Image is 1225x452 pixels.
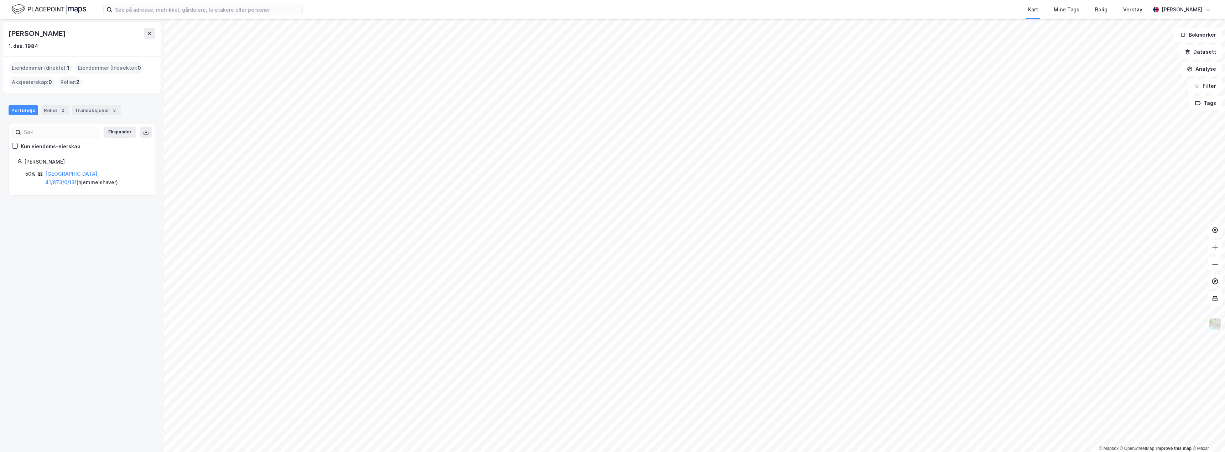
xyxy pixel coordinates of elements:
div: Eiendommer (Indirekte) : [75,62,144,74]
div: Verktøy [1123,5,1142,14]
div: 1. des. 1984 [9,42,38,50]
div: 50% [25,170,36,178]
div: Roller [41,105,69,115]
div: Kontrollprogram for chat [1189,418,1225,452]
div: Mine Tags [1054,5,1079,14]
button: Analyse [1181,62,1222,76]
div: 3 [111,107,118,114]
a: [GEOGRAPHIC_DATA], 41/873/0/131 [45,171,99,185]
span: 0 [48,78,52,86]
div: Bolig [1095,5,1107,14]
div: Kart [1028,5,1038,14]
span: 1 [67,64,69,72]
a: Improve this map [1156,446,1192,451]
div: Roller : [58,76,82,88]
div: Aksjeeierskap : [9,76,55,88]
div: ( hjemmelshaver ) [45,170,146,187]
button: Ekspander [104,127,136,138]
div: Transaksjoner [72,105,121,115]
span: 0 [137,64,141,72]
input: Søk [21,127,99,138]
div: [PERSON_NAME] [9,28,67,39]
span: 2 [76,78,79,86]
button: Bokmerker [1174,28,1222,42]
button: Datasett [1179,45,1222,59]
input: Søk på adresse, matrikkel, gårdeiere, leietakere eller personer [112,4,302,15]
a: OpenStreetMap [1120,446,1154,451]
iframe: Chat Widget [1189,418,1225,452]
div: Portefølje [9,105,38,115]
button: Tags [1189,96,1222,110]
a: Mapbox [1099,446,1119,451]
button: Filter [1188,79,1222,93]
img: logo.f888ab2527a4732fd821a326f86c7f29.svg [11,3,86,16]
div: 2 [59,107,66,114]
img: Z [1208,317,1222,331]
div: Kun eiendoms-eierskap [21,142,80,151]
div: [PERSON_NAME] [1162,5,1202,14]
div: Eiendommer (direkte) : [9,62,72,74]
div: [PERSON_NAME] [24,158,146,166]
